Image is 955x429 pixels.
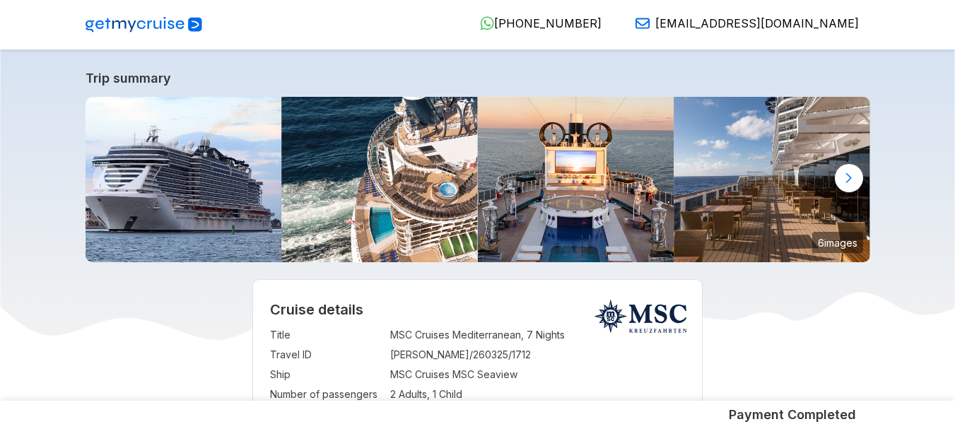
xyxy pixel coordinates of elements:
[635,16,650,30] img: Email
[281,97,478,262] img: sv_public_area_south_beach_pool_03.jpg
[270,365,383,384] td: Ship
[383,384,390,404] td: :
[390,365,686,384] td: MSC Cruises MSC Seaview
[624,16,859,30] a: [EMAIL_ADDRESS][DOMAIN_NAME]
[390,325,686,345] td: MSC Cruises Mediterranean, 7 Nights
[729,406,856,423] h5: Payment Completed
[270,325,383,345] td: Title
[812,232,863,253] small: 6 images
[469,16,602,30] a: [PHONE_NUMBER]
[478,97,674,262] img: sv_public_area_miami_beach_pool_02.jpg
[270,345,383,365] td: Travel ID
[86,97,282,262] img: 1200px-MSC_Seaview_in_Warnem%C3%BCnde.jpg
[270,301,686,318] h2: Cruise details
[494,16,602,30] span: [PHONE_NUMBER]
[655,16,859,30] span: [EMAIL_ADDRESS][DOMAIN_NAME]
[674,97,870,262] img: sv_public_area_waterfront_boardwalk_01.jpg
[383,345,390,365] td: :
[480,16,494,30] img: WhatsApp
[86,71,870,86] a: Trip summary
[390,384,686,404] td: 2 Adults, 1 Child
[383,325,390,345] td: :
[390,345,686,365] td: [PERSON_NAME]/260325/1712
[383,365,390,384] td: :
[270,384,383,404] td: Number of passengers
